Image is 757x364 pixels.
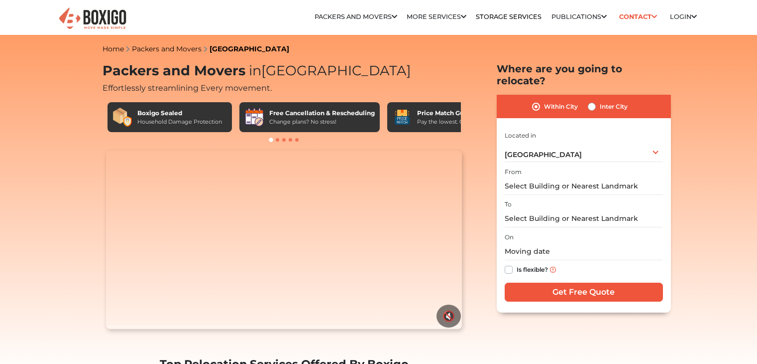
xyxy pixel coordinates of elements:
[505,233,514,242] label: On
[58,6,127,31] img: Boxigo
[505,200,512,209] label: To
[137,118,222,126] div: Household Damage Protection
[269,118,375,126] div: Change plans? No stress!
[505,150,582,159] span: [GEOGRAPHIC_DATA]
[505,178,663,195] input: Select Building or Nearest Landmark
[505,243,663,260] input: Moving date
[269,109,375,118] div: Free Cancellation & Rescheduling
[505,131,536,140] label: Located in
[244,107,264,127] img: Free Cancellation & Rescheduling
[670,13,697,20] a: Login
[245,62,411,79] span: [GEOGRAPHIC_DATA]
[550,267,556,273] img: info
[407,13,466,20] a: More services
[505,283,663,302] input: Get Free Quote
[103,63,466,79] h1: Packers and Movers
[315,13,397,20] a: Packers and Movers
[497,63,671,87] h2: Where are you going to relocate?
[103,44,124,53] a: Home
[436,305,461,328] button: 🔇
[106,151,462,329] video: Your browser does not support the video tag.
[132,44,202,53] a: Packers and Movers
[551,13,607,20] a: Publications
[210,44,289,53] a: [GEOGRAPHIC_DATA]
[392,107,412,127] img: Price Match Guarantee
[249,62,261,79] span: in
[476,13,541,20] a: Storage Services
[417,109,493,118] div: Price Match Guarantee
[600,101,628,113] label: Inter City
[505,168,522,177] label: From
[616,9,660,24] a: Contact
[112,107,132,127] img: Boxigo Sealed
[417,118,493,126] div: Pay the lowest. Guaranteed!
[505,210,663,227] input: Select Building or Nearest Landmark
[137,109,222,118] div: Boxigo Sealed
[544,101,578,113] label: Within City
[517,264,548,274] label: Is flexible?
[103,83,272,93] span: Effortlessly streamlining Every movement.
